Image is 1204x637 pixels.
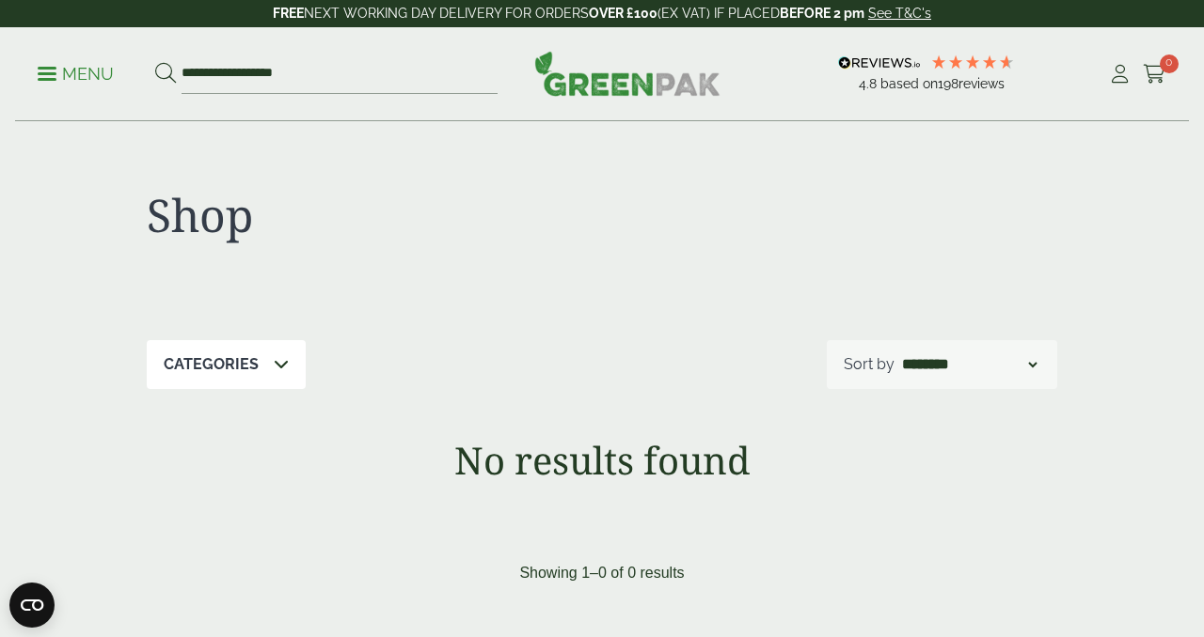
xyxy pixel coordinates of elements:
[868,6,931,21] a: See T&C's
[938,76,958,91] span: 198
[147,188,602,242] h1: Shop
[844,353,895,376] p: Sort by
[38,63,114,82] a: Menu
[1143,65,1166,84] i: Cart
[1143,60,1166,88] a: 0
[534,51,721,96] img: GreenPak Supplies
[930,54,1015,70] div: 4.79 Stars
[780,6,864,21] strong: BEFORE 2 pm
[880,76,938,91] span: Based on
[1160,54,1179,73] span: 0
[9,583,55,628] button: Open CMP widget
[958,76,1005,91] span: reviews
[838,56,920,70] img: REVIEWS.io
[96,438,1108,483] h1: No results found
[519,562,684,584] p: Showing 1–0 of 0 results
[273,6,304,21] strong: FREE
[164,353,259,376] p: Categories
[589,6,657,21] strong: OVER £100
[38,63,114,85] p: Menu
[1108,65,1132,84] i: My Account
[898,353,1041,376] select: Shop order
[859,76,880,91] span: 4.8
